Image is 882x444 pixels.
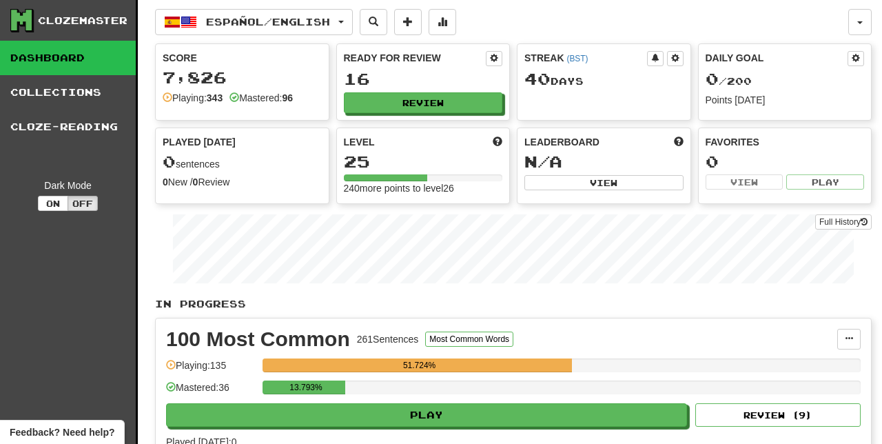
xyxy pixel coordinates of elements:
[524,152,562,171] span: N/A
[229,91,293,105] div: Mastered:
[10,179,125,192] div: Dark Mode
[163,176,168,188] strong: 0
[706,51,848,66] div: Daily Goal
[38,196,68,211] button: On
[786,174,864,190] button: Play
[706,153,865,170] div: 0
[344,153,503,170] div: 25
[155,9,353,35] button: Español/English
[193,176,198,188] strong: 0
[166,359,256,381] div: Playing: 135
[706,93,865,107] div: Points [DATE]
[163,135,236,149] span: Played [DATE]
[155,297,872,311] p: In Progress
[166,329,350,350] div: 100 Most Common
[524,70,684,88] div: Day s
[344,181,503,195] div: 240 more points to level 26
[524,135,599,149] span: Leaderboard
[282,92,293,103] strong: 96
[163,175,322,189] div: New / Review
[267,359,572,372] div: 51.724%
[674,135,684,149] span: This week in points, UTC
[493,135,502,149] span: Score more points to level up
[706,75,752,87] span: / 200
[706,69,719,88] span: 0
[357,332,419,346] div: 261 Sentences
[524,175,684,190] button: View
[163,69,322,86] div: 7,826
[10,425,114,439] span: Open feedback widget
[166,403,687,427] button: Play
[344,70,503,88] div: 16
[524,51,647,65] div: Streak
[815,214,872,230] a: Full History
[166,381,256,403] div: Mastered: 36
[344,51,486,65] div: Ready for Review
[163,51,322,65] div: Score
[524,69,551,88] span: 40
[163,152,176,171] span: 0
[38,14,127,28] div: Clozemaster
[695,403,861,427] button: Review (9)
[394,9,422,35] button: Add sentence to collection
[206,16,330,28] span: Español / English
[344,92,503,113] button: Review
[706,174,783,190] button: View
[706,135,865,149] div: Favorites
[207,92,223,103] strong: 343
[429,9,456,35] button: More stats
[267,381,345,394] div: 13.793%
[68,196,98,211] button: Off
[425,332,513,347] button: Most Common Words
[566,54,588,63] a: (BST)
[163,153,322,171] div: sentences
[163,91,223,105] div: Playing:
[344,135,375,149] span: Level
[360,9,387,35] button: Search sentences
